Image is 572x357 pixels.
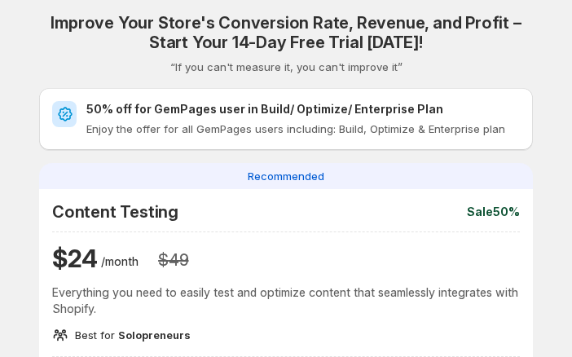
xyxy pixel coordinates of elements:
h2: Improve Your Store's Conversion Rate, Revenue, and Profit – Start Your 14-Day Free Trial [DATE]! [39,13,533,52]
p: Enjoy the offer for all GemPages users including: Build, Optimize & Enterprise plan [86,121,520,137]
h2: 50% off for GemPages user in Build/ Optimize/ Enterprise Plan [86,101,520,117]
span: Solopreneurs [118,328,191,342]
h2: Content Testing [52,202,178,222]
p: “If you can't measure it, you can't improve it” [170,59,403,75]
p: Everything you need to easily test and optimize content that seamlessly integrates with Shopify. [52,284,520,317]
span: Recommended [248,168,324,184]
h1: $ 24 [52,242,98,275]
p: Best for [75,327,191,343]
iframe: Intercom live chat [517,302,556,341]
h3: $ 49 [158,250,188,270]
p: /month [101,253,139,270]
p: Sale 50% [467,204,520,220]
